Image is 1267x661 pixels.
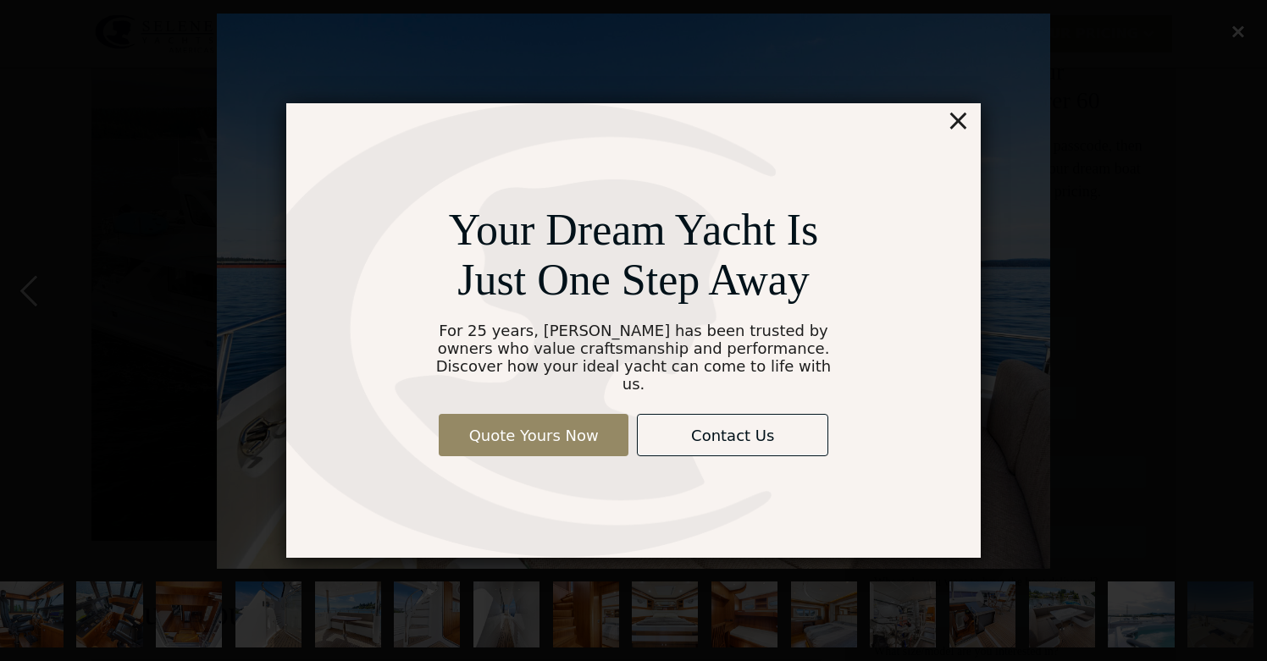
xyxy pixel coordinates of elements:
div: × [946,103,971,137]
div: Your Dream Yacht Is Just One Step Away [428,205,838,305]
span: Tick the box below to receive occasional updates, exclusive offers, and VIP access via text message. [2,577,270,622]
a: Contact Us [637,414,828,456]
div: For 25 years, [PERSON_NAME] has been trusted by owners who value craftsmanship and performance. D... [428,322,838,393]
a: Quote Yours Now [439,414,628,456]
